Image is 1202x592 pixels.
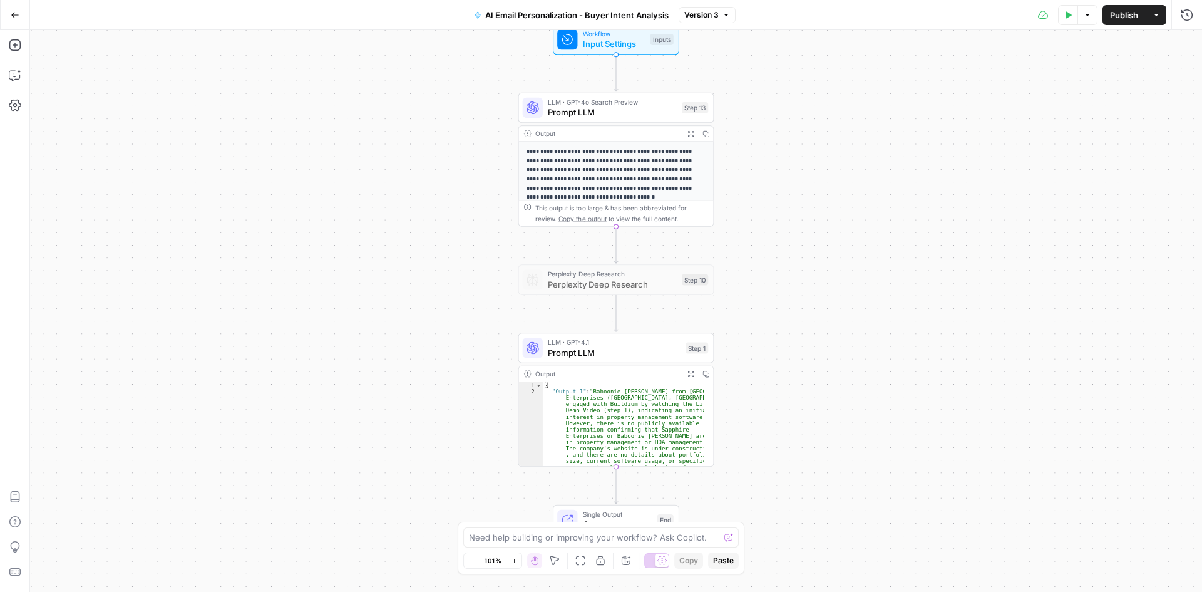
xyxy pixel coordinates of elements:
[519,382,543,388] div: 1
[548,269,677,279] span: Perplexity Deep Research
[535,203,709,223] div: This output is too large & has been abbreviated for review. to view the full content.
[708,553,739,569] button: Paste
[614,55,618,91] g: Edge from start to step_13
[518,264,714,294] div: Perplexity Deep ResearchPerplexity Deep ResearchStep 10
[583,518,652,531] span: Output
[614,467,618,504] g: Edge from step_1 to end
[518,24,714,55] div: WorkflowInput SettingsInputs
[1102,5,1146,25] button: Publish
[583,29,645,39] span: Workflow
[518,505,714,535] div: Single OutputOutputEnd
[682,274,708,285] div: Step 10
[686,342,708,353] div: Step 1
[485,9,669,21] span: AI Email Personalization - Buyer Intent Analysis
[535,382,542,388] span: Toggle code folding, rows 1 through 4
[519,388,543,489] div: 2
[548,346,681,358] span: Prompt LLM
[466,5,676,25] button: AI Email Personalization - Buyer Intent Analysis
[684,9,719,21] span: Version 3
[548,337,681,347] span: LLM · GPT-4.1
[583,38,645,50] span: Input Settings
[558,215,607,222] span: Copy the output
[535,128,679,138] div: Output
[650,34,673,45] div: Inputs
[548,106,677,118] span: Prompt LLM
[679,555,698,566] span: Copy
[535,369,679,379] div: Output
[657,514,674,526] div: End
[682,102,708,113] div: Step 13
[679,7,736,23] button: Version 3
[518,333,714,467] div: LLM · GPT-4.1Prompt LLMStep 1Output{ "Output 1":"Baboonie [PERSON_NAME] from [GEOGRAPHIC_DATA] En...
[484,556,501,566] span: 101%
[674,553,703,569] button: Copy
[548,278,677,290] span: Perplexity Deep Research
[583,509,652,519] span: Single Output
[713,555,734,566] span: Paste
[614,227,618,264] g: Edge from step_13 to step_10
[614,295,618,332] g: Edge from step_10 to step_1
[548,97,677,107] span: LLM · GPT-4o Search Preview
[1110,9,1138,21] span: Publish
